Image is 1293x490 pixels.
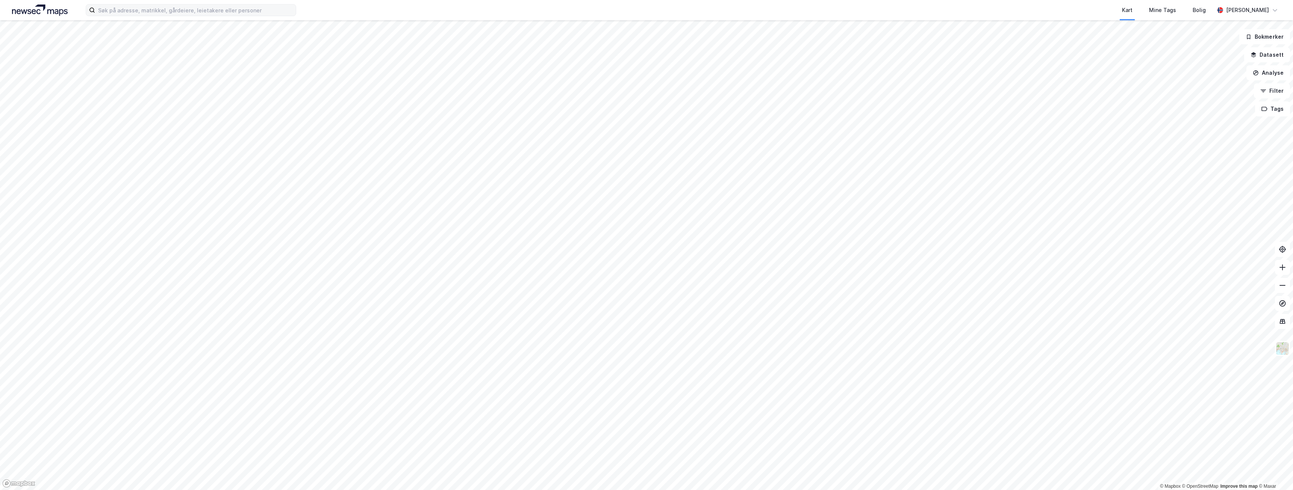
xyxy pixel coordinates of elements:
[1244,47,1290,62] button: Datasett
[1122,6,1133,15] div: Kart
[1275,341,1290,356] img: Z
[1149,6,1176,15] div: Mine Tags
[1254,83,1290,98] button: Filter
[1255,454,1293,490] div: Kontrollprogram for chat
[12,5,68,16] img: logo.a4113a55bc3d86da70a041830d287a7e.svg
[1193,6,1206,15] div: Bolig
[2,479,35,488] a: Mapbox homepage
[1160,484,1181,489] a: Mapbox
[1226,6,1269,15] div: [PERSON_NAME]
[1220,484,1258,489] a: Improve this map
[95,5,296,16] input: Søk på adresse, matrikkel, gårdeiere, leietakere eller personer
[1246,65,1290,80] button: Analyse
[1182,484,1219,489] a: OpenStreetMap
[1239,29,1290,44] button: Bokmerker
[1255,101,1290,116] button: Tags
[1255,454,1293,490] iframe: Chat Widget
